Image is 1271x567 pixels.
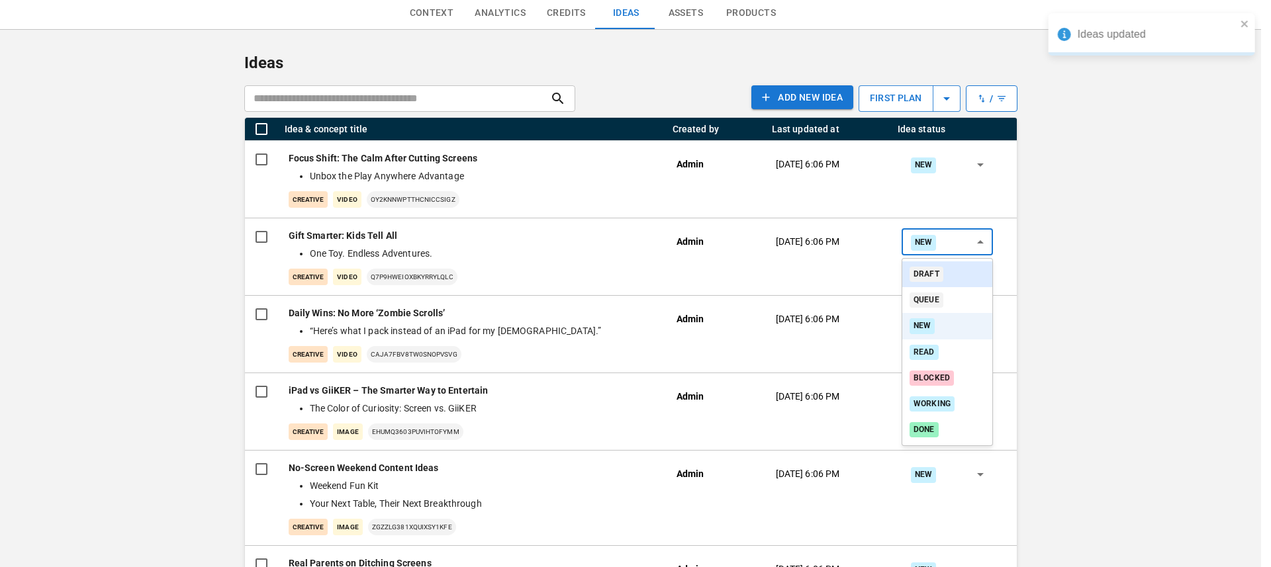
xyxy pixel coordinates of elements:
div: Draft [910,267,943,282]
div: Queue [910,292,943,308]
div: Working [910,396,955,412]
div: Done [910,422,939,437]
div: New [910,318,935,333]
div: Read [910,345,939,360]
div: Blocked [910,371,954,386]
